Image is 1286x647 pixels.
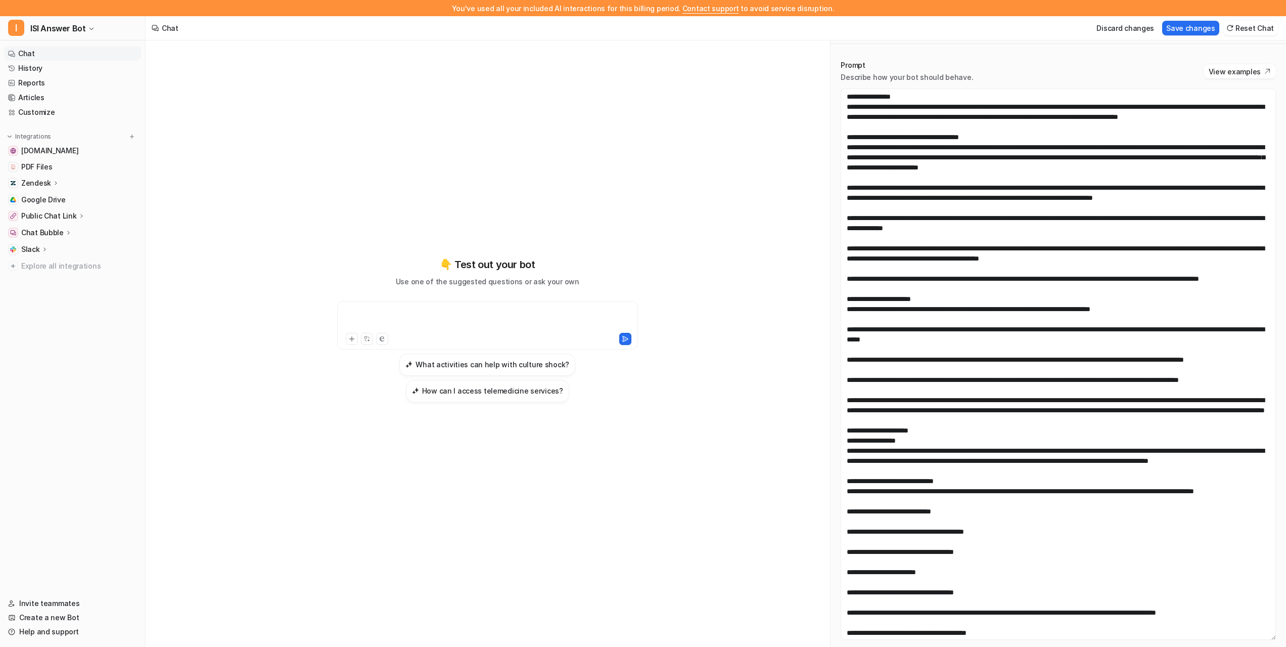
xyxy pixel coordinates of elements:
[4,105,141,119] a: Customize
[4,91,141,105] a: Articles
[10,246,16,252] img: Slack
[406,380,569,402] button: How can I access telemedicine services?How can I access telemedicine services?
[21,162,52,172] span: PDF Files
[10,180,16,186] img: Zendesk
[4,259,141,273] a: Explore all integrations
[21,195,66,205] span: Google Drive
[21,228,64,238] p: Chat Bubble
[10,148,16,154] img: www.internationalstudentinsurance.com
[1226,24,1233,32] img: reset
[1223,21,1278,35] button: Reset Chat
[4,76,141,90] a: Reports
[8,261,18,271] img: explore all integrations
[4,611,141,625] a: Create a new Bot
[21,244,40,254] p: Slack
[841,60,973,70] p: Prompt
[416,359,569,370] h3: What activities can help with culture shock?
[1204,64,1276,78] button: View examples
[4,132,54,142] button: Integrations
[4,596,141,611] a: Invite teammates
[10,213,16,219] img: Public Chat Link
[10,197,16,203] img: Google Drive
[21,258,137,274] span: Explore all integrations
[1162,21,1219,35] button: Save changes
[4,160,141,174] a: PDF FilesPDF Files
[4,144,141,158] a: www.internationalstudentinsurance.com[DOMAIN_NAME]
[21,146,78,156] span: [DOMAIN_NAME]
[396,276,579,287] p: Use one of the suggested questions or ask your own
[4,625,141,639] a: Help and support
[841,72,973,82] p: Describe how your bot should behave.
[422,385,563,396] h3: How can I access telemedicine services?
[21,211,77,221] p: Public Chat Link
[162,23,178,33] div: Chat
[10,164,16,170] img: PDF Files
[405,361,412,368] img: What activities can help with culture shock?
[412,387,419,395] img: How can I access telemedicine services?
[6,133,13,140] img: expand menu
[399,354,575,376] button: What activities can help with culture shock?What activities can help with culture shock?
[21,178,51,188] p: Zendesk
[4,193,141,207] a: Google DriveGoogle Drive
[15,133,51,141] p: Integrations
[10,230,16,236] img: Chat Bubble
[30,21,85,35] span: ISI Answer Bot
[4,61,141,75] a: History
[440,257,535,272] p: 👇 Test out your bot
[4,47,141,61] a: Chat
[682,4,739,13] span: Contact support
[8,20,24,36] span: I
[1092,21,1158,35] button: Discard changes
[128,133,135,140] img: menu_add.svg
